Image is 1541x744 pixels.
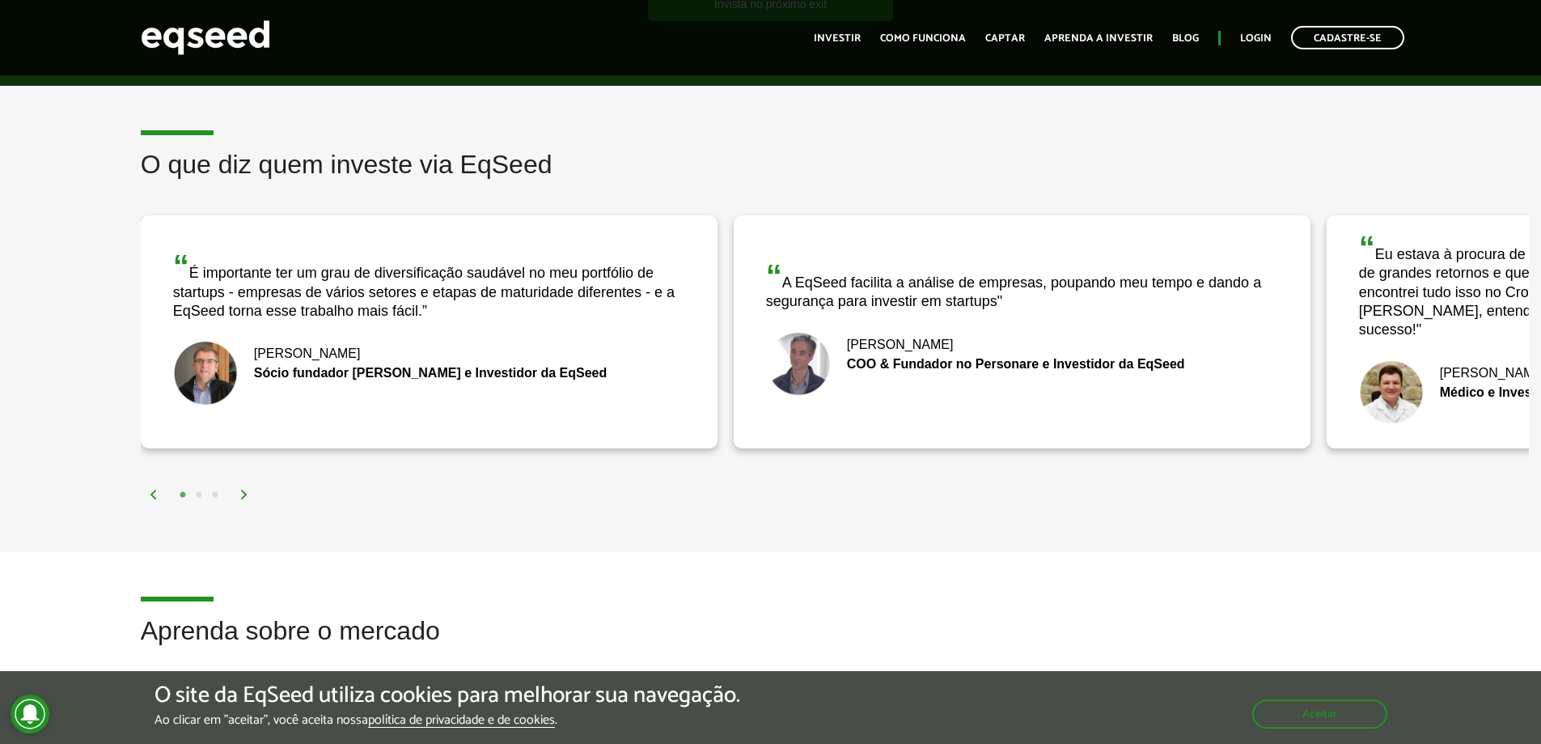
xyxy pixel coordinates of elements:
[766,332,831,397] img: Bruno Rodrigues
[880,33,966,44] a: Como funciona
[985,33,1025,44] a: Captar
[1359,360,1424,425] img: Fernando De Marco
[175,487,191,504] button: 1 of 2
[239,490,249,500] img: arrow%20right.svg
[149,490,159,500] img: arrow%20left.svg
[173,249,189,284] span: “
[141,151,1529,203] h2: O que diz quem investe via EqSeed
[814,33,861,44] a: Investir
[141,16,270,59] img: EqSeed
[155,712,740,728] p: Ao clicar em "aceitar", você aceita nossa .
[766,358,1278,371] div: COO & Fundador no Personare e Investidor da EqSeed
[1359,230,1375,266] span: “
[1172,33,1199,44] a: Blog
[173,347,685,360] div: [PERSON_NAME]
[173,367,685,380] div: Sócio fundador [PERSON_NAME] e Investidor da EqSeed
[766,260,1278,312] div: A EqSeed facilita a análise de empresas, poupando meu tempo e dando a segurança para investir em ...
[191,487,207,504] button: 2 of 2
[173,250,685,321] div: É importante ter um grau de diversificação saudável no meu portfólio de startups - empresas de vá...
[368,714,555,728] a: política de privacidade e de cookies
[155,683,740,708] h5: O site da EqSeed utiliza cookies para melhorar sua navegação.
[1044,33,1153,44] a: Aprenda a investir
[1291,26,1404,49] a: Cadastre-se
[766,258,782,294] span: “
[141,617,1529,670] h2: Aprenda sobre o mercado
[1252,699,1387,729] button: Aceitar
[766,338,1278,351] div: [PERSON_NAME]
[173,341,238,406] img: Nick Johnston
[207,487,223,504] button: 3 of 2
[1240,33,1272,44] a: Login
